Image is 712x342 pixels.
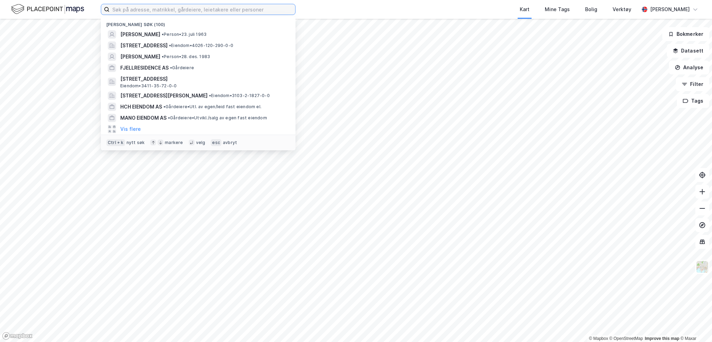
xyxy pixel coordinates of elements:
button: Filter [676,77,709,91]
div: [PERSON_NAME] søk (100) [101,16,296,29]
span: [STREET_ADDRESS][PERSON_NAME] [120,92,208,100]
div: nytt søk [127,140,145,145]
span: Gårdeiere • Utvikl./salg av egen fast eiendom [168,115,267,121]
a: OpenStreetMap [609,336,643,341]
iframe: Chat Widget [677,309,712,342]
input: Søk på adresse, matrikkel, gårdeiere, leietakere eller personer [110,4,295,15]
span: • [168,115,170,120]
span: Person • 23. juli 1963 [162,32,207,37]
button: Datasett [667,44,709,58]
button: Vis flere [120,125,141,133]
a: Mapbox homepage [2,332,33,340]
div: Bolig [585,5,597,14]
span: FJELLRESIDENCE AS [120,64,169,72]
span: HCH EIENDOM AS [120,103,162,111]
div: Ctrl + k [106,139,125,146]
span: • [162,32,164,37]
button: Bokmerker [662,27,709,41]
span: Person • 28. des. 1983 [162,54,210,59]
span: Eiendom • 3103-2-1827-0-0 [209,93,270,98]
span: • [162,54,164,59]
span: • [209,93,211,98]
button: Analyse [669,61,709,74]
img: logo.f888ab2527a4732fd821a326f86c7f29.svg [11,3,84,15]
span: [PERSON_NAME] [120,53,160,61]
div: [PERSON_NAME] [650,5,690,14]
span: • [170,65,172,70]
img: Z [696,260,709,273]
div: Kontrollprogram for chat [677,309,712,342]
div: esc [211,139,221,146]
div: velg [196,140,205,145]
span: • [163,104,165,109]
a: Improve this map [645,336,679,341]
div: Mine Tags [545,5,570,14]
span: Gårdeiere [170,65,194,71]
span: Eiendom • 4026-120-290-0-0 [169,43,233,48]
div: Verktøy [613,5,631,14]
div: markere [165,140,183,145]
span: Gårdeiere • Utl. av egen/leid fast eiendom el. [163,104,261,110]
a: Mapbox [589,336,608,341]
div: Kart [520,5,529,14]
button: Tags [677,94,709,108]
span: Eiendom • 3411-35-72-0-0 [120,83,177,89]
span: [STREET_ADDRESS] [120,75,287,83]
span: MANO EIENDOM AS [120,114,167,122]
span: [STREET_ADDRESS] [120,41,168,50]
div: avbryt [223,140,237,145]
span: [PERSON_NAME] [120,30,160,39]
span: • [169,43,171,48]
